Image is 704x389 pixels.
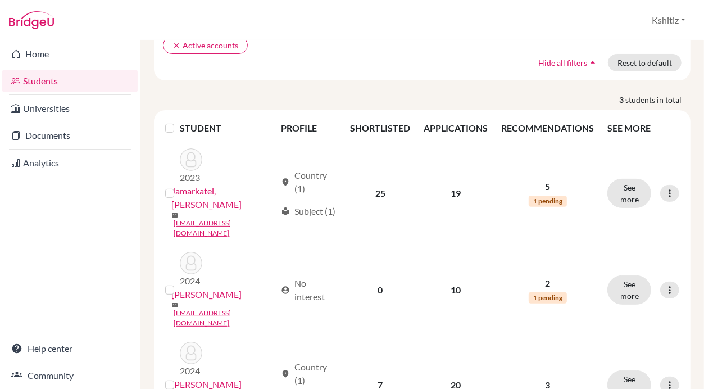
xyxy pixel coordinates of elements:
[281,286,290,295] span: account_circle
[281,369,290,378] span: location_on
[501,277,594,290] p: 2
[2,97,138,120] a: Universities
[2,124,138,147] a: Documents
[2,364,138,387] a: Community
[9,11,54,29] img: Bridge-U
[174,308,275,328] a: [EMAIL_ADDRESS][DOMAIN_NAME]
[501,180,594,193] p: 5
[494,115,601,142] th: RECOMMENDATIONS
[172,42,180,49] i: clear
[2,70,138,92] a: Students
[281,360,337,387] div: Country (1)
[163,37,248,54] button: clearActive accounts
[625,94,691,106] span: students in total
[417,142,494,245] td: 19
[171,288,242,301] a: [PERSON_NAME]
[417,245,494,335] td: 10
[180,171,202,184] p: 2023
[619,94,625,106] strong: 3
[281,169,337,196] div: Country (1)
[180,148,202,171] img: Jamarkatel, Anish
[343,245,417,335] td: 0
[529,196,567,207] span: 1 pending
[647,10,691,31] button: Kshitiz
[180,274,202,288] p: 2024
[2,152,138,174] a: Analytics
[281,277,337,304] div: No interest
[174,218,275,238] a: [EMAIL_ADDRESS][DOMAIN_NAME]
[343,142,417,245] td: 25
[281,207,290,216] span: local_library
[587,57,598,68] i: arrow_drop_up
[608,54,682,71] button: Reset to default
[171,184,275,211] a: Jamarkatel, [PERSON_NAME]
[171,302,178,309] span: mail
[281,178,290,187] span: location_on
[180,364,202,378] p: 2024
[281,205,335,218] div: Subject (1)
[2,337,138,360] a: Help center
[274,115,344,142] th: PROFILE
[529,54,608,71] button: Hide all filtersarrow_drop_up
[607,179,651,208] button: See more
[180,252,202,274] img: Maka, Anisha
[607,275,651,305] button: See more
[171,212,178,219] span: mail
[538,58,587,67] span: Hide all filters
[2,43,138,65] a: Home
[417,115,494,142] th: APPLICATIONS
[343,115,417,142] th: SHORTLISTED
[529,292,567,304] span: 1 pending
[180,115,274,142] th: STUDENT
[180,342,202,364] img: Timalsina, Anish
[601,115,686,142] th: SEE MORE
